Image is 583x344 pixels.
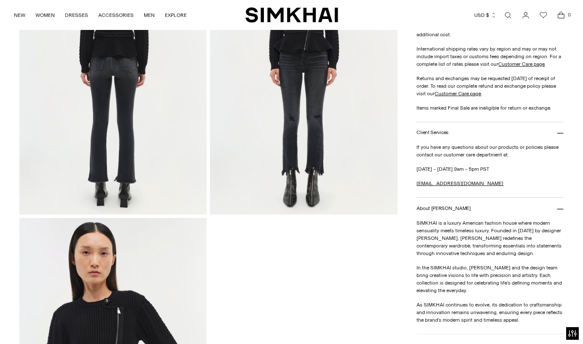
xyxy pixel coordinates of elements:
[14,6,25,24] a: NEW
[500,7,516,24] a: Open search modal
[498,61,545,67] a: Customer Care page
[98,6,134,24] a: ACCESSORIES
[474,6,497,24] button: USD $
[553,7,570,24] a: Open cart modal
[416,180,503,186] a: [EMAIL_ADDRESS][DOMAIN_NAME]
[7,312,85,337] iframe: Sign Up via Text for Offers
[416,130,449,135] h3: Client Services
[35,6,55,24] a: WOMEN
[416,219,564,257] p: SIMKHAI is a luxury American fashion house where modern sensuality meets timeless luxury. Founded...
[416,264,564,294] p: In the SIMKHAI studio, [PERSON_NAME] and the design team bring creative visions to life with prec...
[65,6,88,24] a: DRESSES
[435,91,481,97] a: Customer Care page
[535,7,552,24] a: Wishlist
[245,7,338,23] a: SIMKHAI
[416,75,564,97] p: Returns and exchanges may be requested [DATE] of receipt of order. To read our complete refund an...
[416,143,564,159] p: If you have any questions about our products or policies please contact our customer care departm...
[416,165,564,173] p: [DATE] – [DATE] 9am – 5pm PST
[416,45,564,68] p: International shipping rates vary by region and may or may not include import taxes or customs fe...
[416,198,564,219] button: About [PERSON_NAME]
[416,206,470,211] h3: About [PERSON_NAME]
[416,104,564,112] p: Items marked Final Sale are ineligible for return or exchange.
[416,122,564,144] button: Client Services
[517,7,534,24] a: Go to the account page
[565,11,573,19] span: 0
[144,6,155,24] a: MEN
[416,301,564,324] p: As SIMKHAI continues to evolve, its dedication to craftsmanship and innovation remains unwavering...
[165,6,187,24] a: EXPLORE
